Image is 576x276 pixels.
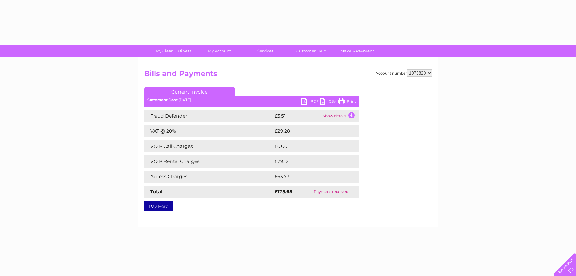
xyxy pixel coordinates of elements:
[144,201,173,211] a: Pay Here
[273,125,347,137] td: £29.28
[194,45,244,57] a: My Account
[332,45,382,57] a: Make A Payment
[144,87,235,96] a: Current Invoice
[273,171,347,183] td: £63.77
[338,98,356,107] a: Print
[275,189,292,195] strong: £175.68
[148,45,198,57] a: My Clear Business
[144,69,432,81] h2: Bills and Payments
[144,110,273,122] td: Fraud Defender
[301,98,320,107] a: PDF
[304,186,359,198] td: Payment received
[144,171,273,183] td: Access Charges
[144,155,273,168] td: VOIP Rental Charges
[273,140,345,152] td: £0.00
[320,98,338,107] a: CSV
[321,110,359,122] td: Show details
[286,45,336,57] a: Customer Help
[144,98,359,102] div: [DATE]
[150,189,163,195] strong: Total
[144,140,273,152] td: VOIP Call Charges
[273,155,346,168] td: £79.12
[376,69,432,77] div: Account number
[144,125,273,137] td: VAT @ 20%
[147,98,178,102] b: Statement Date:
[240,45,290,57] a: Services
[273,110,321,122] td: £3.51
